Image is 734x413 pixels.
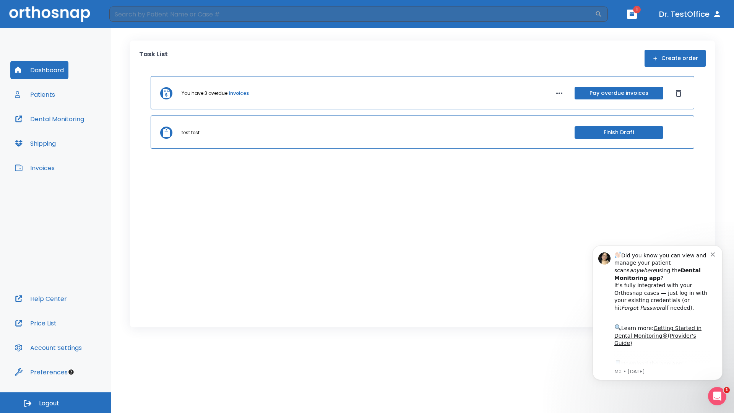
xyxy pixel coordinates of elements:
[139,50,168,67] p: Task List
[10,159,59,177] button: Invoices
[10,363,72,381] button: Preferences
[672,87,685,99] button: Dismiss
[10,289,71,308] button: Help Center
[724,387,730,393] span: 1
[10,314,61,332] button: Price List
[10,110,89,128] button: Dental Monitoring
[68,369,75,376] div: Tooltip anchor
[33,125,130,164] div: Download the app: | ​ Let us know if you need help getting started!
[33,127,101,140] a: App Store
[130,16,136,23] button: Dismiss notification
[10,338,86,357] button: Account Settings
[182,129,200,136] p: test test
[33,134,130,141] p: Message from Ma, sent 1w ago
[229,90,249,97] a: invoices
[656,7,725,21] button: Dr. TestOffice
[581,234,734,392] iframe: Intercom notifications message
[10,134,60,153] button: Shipping
[10,61,68,79] button: Dashboard
[575,126,663,139] button: Finish Draft
[633,6,641,13] span: 1
[182,90,227,97] p: You have 3 overdue
[645,50,706,67] button: Create order
[9,6,90,22] img: Orthosnap
[575,87,663,99] button: Pay overdue invoices
[708,387,726,405] iframe: Intercom live chat
[10,85,60,104] button: Patients
[109,7,595,22] input: Search by Patient Name or Case #
[39,399,59,408] span: Logout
